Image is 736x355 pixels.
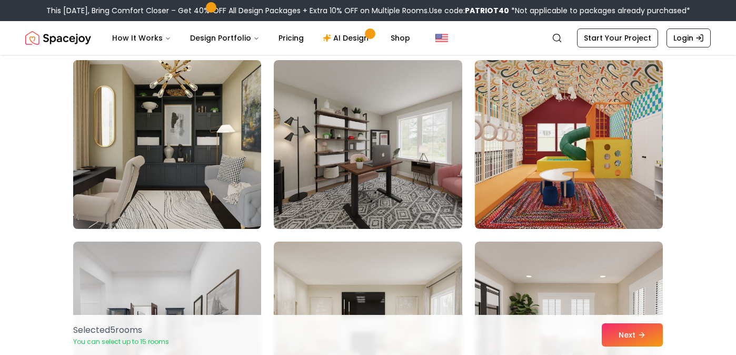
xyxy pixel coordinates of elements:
a: Pricing [270,27,312,49]
button: Next [602,323,663,347]
a: Login [667,28,711,47]
a: Spacejoy [25,27,91,49]
img: Room room-13 [68,56,266,233]
button: How It Works [104,27,180,49]
div: This [DATE], Bring Comfort Closer – Get 40% OFF All Design Packages + Extra 10% OFF on Multiple R... [46,5,690,16]
a: Shop [382,27,419,49]
nav: Main [104,27,419,49]
nav: Global [25,21,711,55]
img: Spacejoy Logo [25,27,91,49]
a: Start Your Project [577,28,658,47]
b: PATRIOT40 [465,5,509,16]
span: *Not applicable to packages already purchased* [509,5,690,16]
a: AI Design [314,27,380,49]
img: Room room-15 [475,60,663,229]
img: Room room-14 [274,60,462,229]
span: Use code: [429,5,509,16]
p: You can select up to 15 rooms [73,338,169,346]
img: United States [435,32,448,44]
button: Design Portfolio [182,27,268,49]
p: Selected 5 room s [73,324,169,337]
